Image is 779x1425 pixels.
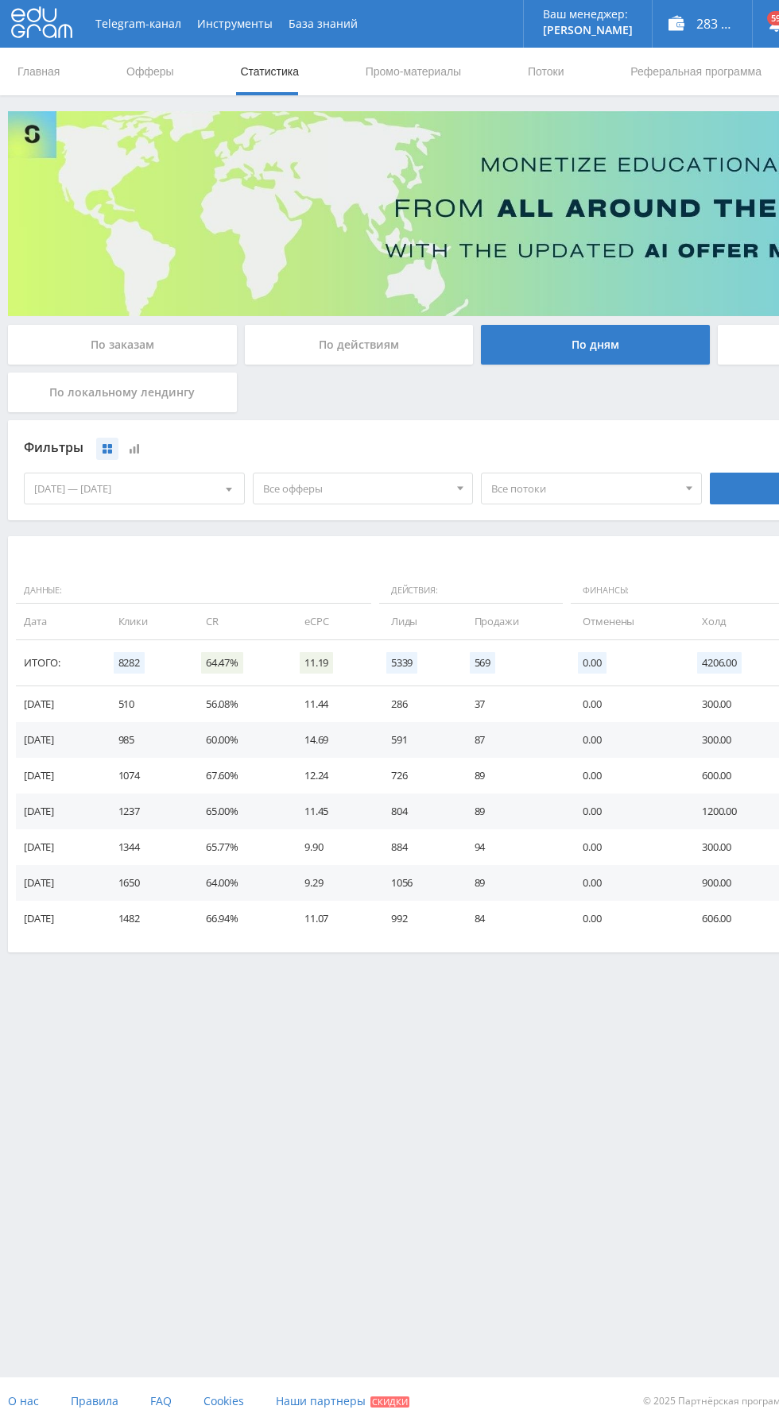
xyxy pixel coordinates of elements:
[375,604,459,639] td: Лиды
[289,865,375,901] td: 9.29
[375,901,459,936] td: 992
[8,325,237,365] div: По заказам
[459,686,568,722] td: 37
[276,1393,366,1408] span: Наши партнеры
[543,24,633,37] p: [PERSON_NAME]
[190,901,289,936] td: 66.94%
[459,901,568,936] td: 84
[375,686,459,722] td: 286
[16,577,371,604] span: Данные:
[103,686,190,722] td: 510
[567,794,686,829] td: 0.00
[16,640,103,686] td: Итого:
[103,604,190,639] td: Клики
[459,758,568,794] td: 89
[567,829,686,865] td: 0.00
[526,48,566,95] a: Потоки
[16,865,103,901] td: [DATE]
[201,652,243,674] span: 64.47%
[364,48,463,95] a: Промо-материалы
[16,794,103,829] td: [DATE]
[190,794,289,829] td: 65.00%
[375,758,459,794] td: 726
[481,325,710,365] div: По дням
[24,436,702,460] div: Фильтры
[289,901,375,936] td: 11.07
[16,48,61,95] a: Главная
[300,652,333,674] span: 11.19
[103,794,190,829] td: 1237
[375,865,459,901] td: 1056
[125,48,176,95] a: Офферы
[114,652,145,674] span: 8282
[459,722,568,758] td: 87
[459,604,568,639] td: Продажи
[150,1393,172,1408] span: FAQ
[103,901,190,936] td: 1482
[567,901,686,936] td: 0.00
[491,473,677,504] span: Все потоки
[289,829,375,865] td: 9.90
[16,758,103,794] td: [DATE]
[567,604,686,639] td: Отменены
[71,1377,118,1425] a: Правила
[578,652,606,674] span: 0.00
[567,686,686,722] td: 0.00
[16,604,103,639] td: Дата
[103,829,190,865] td: 1344
[245,325,474,365] div: По действиям
[263,473,449,504] span: Все офферы
[375,722,459,758] td: 591
[150,1377,172,1425] a: FAQ
[567,722,686,758] td: 0.00
[8,373,237,412] div: По локальному лендингу
[379,577,564,604] span: Действия:
[238,48,300,95] a: Статистика
[459,794,568,829] td: 89
[190,865,289,901] td: 64.00%
[16,686,103,722] td: [DATE]
[190,829,289,865] td: 65.77%
[375,794,459,829] td: 804
[8,1393,39,1408] span: О нас
[103,722,190,758] td: 985
[190,722,289,758] td: 60.00%
[203,1393,244,1408] span: Cookies
[203,1377,244,1425] a: Cookies
[16,901,103,936] td: [DATE]
[375,829,459,865] td: 884
[190,758,289,794] td: 67.60%
[289,686,375,722] td: 11.44
[459,829,568,865] td: 94
[8,1377,39,1425] a: О нас
[470,652,496,674] span: 569
[629,48,763,95] a: Реферальная программа
[103,865,190,901] td: 1650
[190,686,289,722] td: 56.08%
[697,652,742,674] span: 4206.00
[190,604,289,639] td: CR
[567,758,686,794] td: 0.00
[370,1396,409,1408] span: Скидки
[386,652,417,674] span: 5339
[289,722,375,758] td: 14.69
[103,758,190,794] td: 1074
[276,1377,409,1425] a: Наши партнеры Скидки
[71,1393,118,1408] span: Правила
[459,865,568,901] td: 89
[567,865,686,901] td: 0.00
[289,758,375,794] td: 12.24
[289,604,375,639] td: eCPC
[16,722,103,758] td: [DATE]
[16,829,103,865] td: [DATE]
[543,8,633,21] p: Ваш менеджер:
[25,473,244,504] div: [DATE] — [DATE]
[289,794,375,829] td: 11.45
